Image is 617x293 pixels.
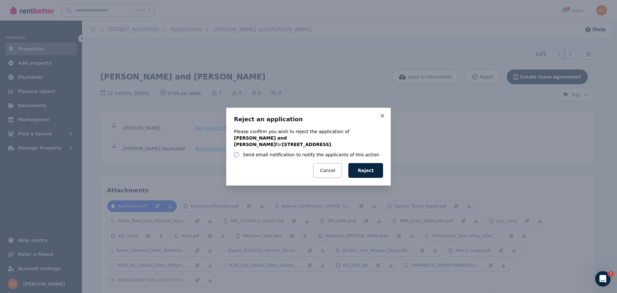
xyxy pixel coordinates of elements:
[282,142,331,147] b: [STREET_ADDRESS]
[234,135,287,147] b: [PERSON_NAME] and [PERSON_NAME]
[243,151,379,158] label: Send email notification to notify the applicants of this action
[313,163,342,178] button: Cancel
[348,163,383,178] button: Reject
[608,271,613,276] span: 1
[234,128,383,148] p: Please confirm you wish to reject the application of for .
[234,115,383,123] h3: Reject an application
[595,271,611,287] iframe: Intercom live chat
